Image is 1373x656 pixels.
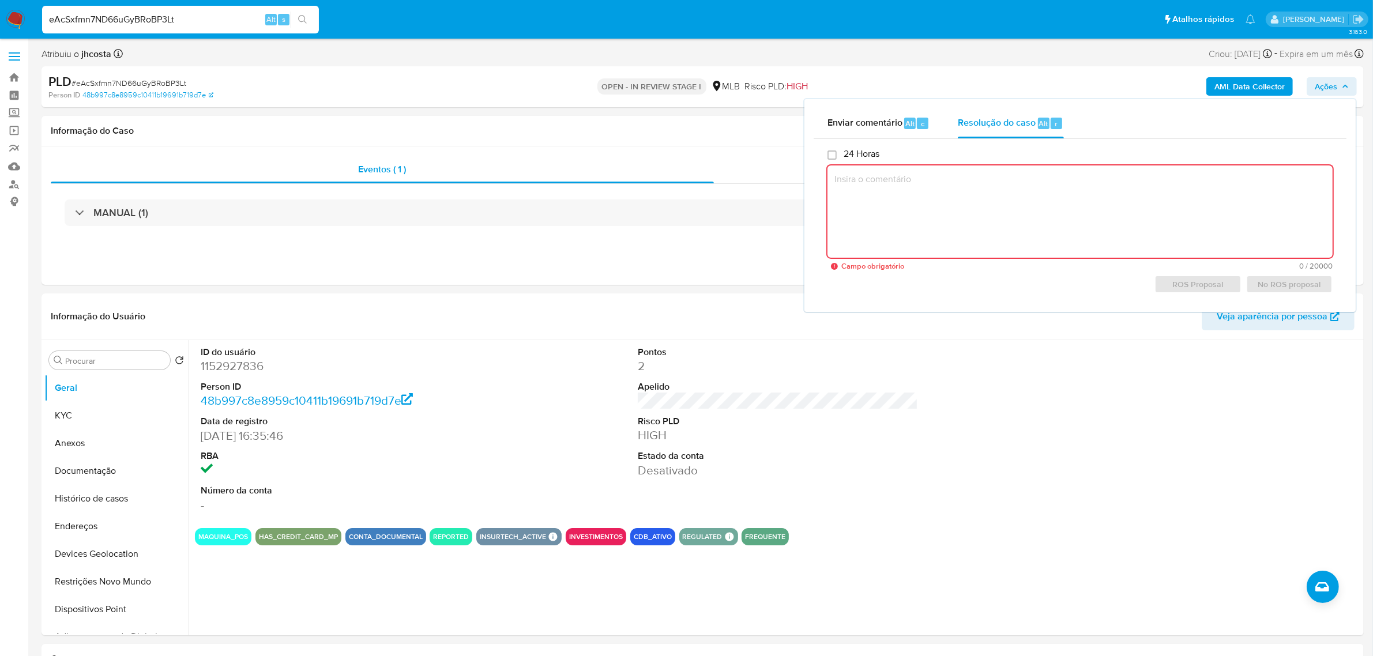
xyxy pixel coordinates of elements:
[266,14,276,25] span: Alt
[44,402,189,429] button: KYC
[827,116,902,130] span: Enviar comentário
[638,358,918,374] dd: 2
[1315,77,1337,96] span: Ações
[745,80,808,93] span: Risco PLD:
[201,428,481,444] dd: [DATE] 16:35:46
[291,12,314,28] button: search-icon
[42,12,319,27] input: Pesquise usuários ou casos...
[44,485,189,512] button: Histórico de casos
[1352,13,1364,25] a: Sair
[42,48,111,61] span: Atribuiu o
[65,356,165,366] input: Procurar
[638,462,918,478] dd: Desativado
[44,374,189,402] button: Geral
[1209,46,1272,62] div: Criou: [DATE]
[201,392,413,409] a: 48b997c8e8959c10411b19691b719d7e
[1087,262,1333,270] span: Máximo de 20000 caracteres
[48,72,72,91] b: PLD
[638,427,918,443] dd: HIGH
[958,116,1036,130] span: Resolução do caso
[44,623,189,651] button: Adiantamentos de Dinheiro
[282,14,285,25] span: s
[201,415,481,428] dt: Data de registro
[51,311,145,322] h1: Informação do Usuário
[201,484,481,497] dt: Número da conta
[54,356,63,365] button: Procurar
[638,450,918,462] dt: Estado da conta
[1214,77,1285,96] b: AML Data Collector
[44,457,189,485] button: Documentação
[44,512,189,540] button: Endereços
[201,450,481,462] dt: RBA
[1217,303,1327,330] span: Veja aparência por pessoa
[1172,13,1234,25] span: Atalhos rápidos
[1283,14,1348,25] p: jhonata.costa@mercadolivre.com
[82,90,213,100] a: 48b997c8e8959c10411b19691b719d7e
[44,568,189,595] button: Restrições Novo Mundo
[638,380,918,393] dt: Apelido
[638,346,918,359] dt: Pontos
[905,118,915,129] span: Alt
[1206,77,1293,96] button: AML Data Collector
[597,78,706,95] p: OPEN - IN REVIEW STAGE I
[51,125,1355,137] h1: Informação do Caso
[844,148,879,160] span: 24 Horas
[48,90,80,100] b: Person ID
[638,415,918,428] dt: Risco PLD
[201,497,481,513] dd: -
[201,380,481,393] dt: Person ID
[1280,48,1353,61] span: Expira em um mês
[93,206,148,219] h3: MANUAL (1)
[201,346,481,359] dt: ID do usuário
[44,595,189,623] button: Dispositivos Point
[1246,14,1255,24] a: Notificações
[175,356,184,368] button: Retornar ao pedido padrão
[1307,77,1357,96] button: Ações
[79,47,111,61] b: jhcosta
[1274,46,1277,62] span: -
[827,150,837,160] input: 24 Horas
[201,358,481,374] dd: 1152927836
[921,118,924,129] span: c
[1202,303,1355,330] button: Veja aparência por pessoa
[358,163,406,176] span: Eventos ( 1 )
[1055,118,1058,129] span: r
[711,80,740,93] div: MLB
[72,77,186,89] span: # eAcSxfmn7ND66uGyBRoBP3Lt
[787,80,808,93] span: HIGH
[841,262,1087,270] span: Campo obrigatório
[65,199,1341,226] div: MANUAL (1)
[1039,118,1048,129] span: Alt
[44,429,189,457] button: Anexos
[44,540,189,568] button: Devices Geolocation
